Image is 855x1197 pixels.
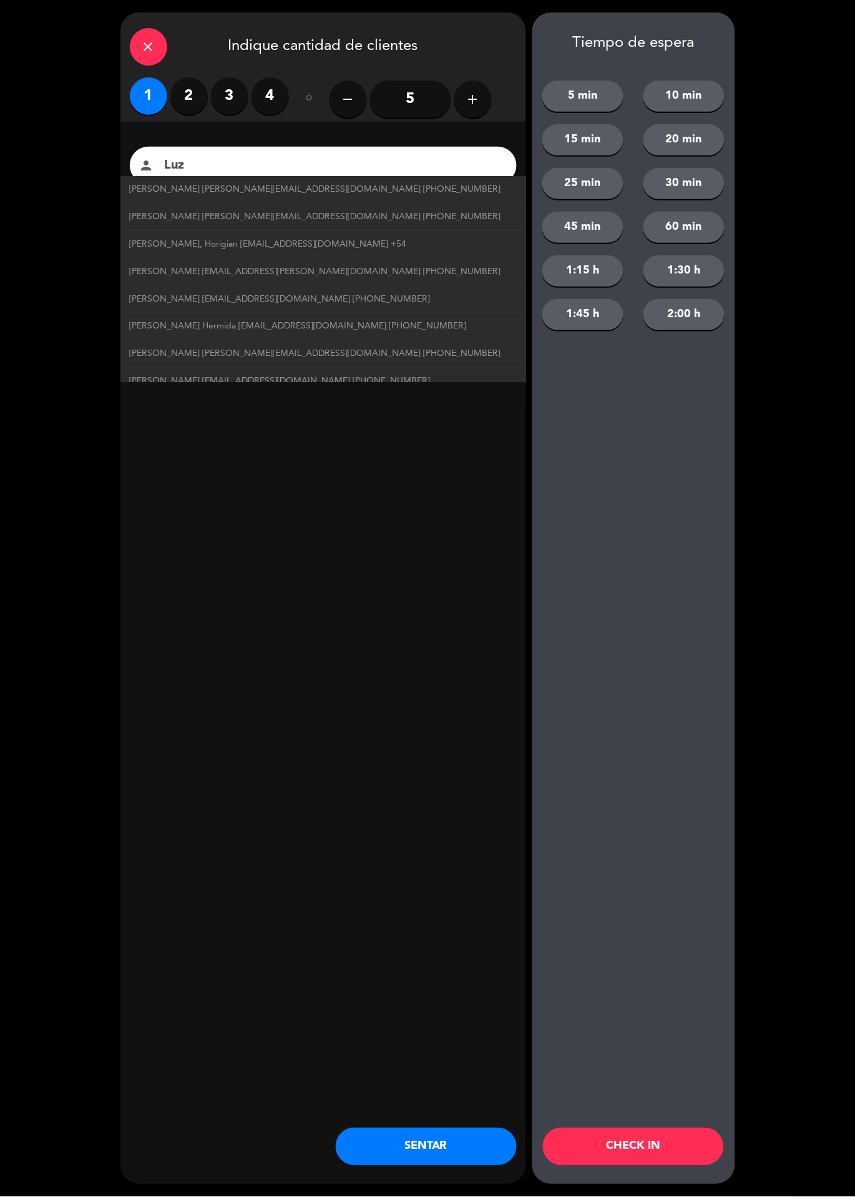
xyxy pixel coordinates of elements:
span: [PERSON_NAME] [EMAIL_ADDRESS][PERSON_NAME][DOMAIN_NAME] [PHONE_NUMBER] [130,265,501,279]
span: [PERSON_NAME] [PERSON_NAME][EMAIL_ADDRESS][DOMAIN_NAME] [PHONE_NUMBER] [130,210,501,224]
i: add [466,92,481,107]
button: SENTAR [336,1128,517,1166]
span: [PERSON_NAME] [EMAIL_ADDRESS][DOMAIN_NAME] [PHONE_NUMBER] [130,374,431,388]
label: 2 [170,77,208,115]
span: [PERSON_NAME] [PERSON_NAME][EMAIL_ADDRESS][DOMAIN_NAME] [PHONE_NUMBER] [130,347,501,361]
button: 45 min [542,212,623,243]
button: 1:30 h [643,255,725,287]
button: 1:45 h [542,299,623,330]
button: 1:15 h [542,255,623,287]
button: 10 min [643,81,725,112]
span: [PERSON_NAME] Hermida [EMAIL_ADDRESS][DOMAIN_NAME] [PHONE_NUMBER] [130,319,467,333]
button: remove [330,81,367,118]
div: Tiempo de espera [532,34,735,52]
button: 25 min [542,168,623,199]
input: Nombre del cliente [164,155,501,177]
button: CHECK IN [543,1128,724,1166]
span: [PERSON_NAME] [EMAIL_ADDRESS][DOMAIN_NAME] [PHONE_NUMBER] [130,292,431,307]
label: 3 [211,77,248,115]
i: remove [341,92,356,107]
i: close [141,39,156,54]
label: 4 [252,77,289,115]
button: 2:00 h [643,299,725,330]
button: 30 min [643,168,725,199]
span: [PERSON_NAME] [PERSON_NAME][EMAIL_ADDRESS][DOMAIN_NAME] [PHONE_NUMBER] [130,182,501,197]
label: 1 [130,77,167,115]
button: 15 min [542,124,623,155]
button: 20 min [643,124,725,155]
button: add [454,81,492,118]
button: 60 min [643,212,725,243]
button: 5 min [542,81,623,112]
div: Indique cantidad de clientes [120,12,526,77]
span: [PERSON_NAME], Horigian [EMAIL_ADDRESS][DOMAIN_NAME] +54 [130,237,407,252]
i: person [139,158,154,173]
div: ó [289,77,330,121]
